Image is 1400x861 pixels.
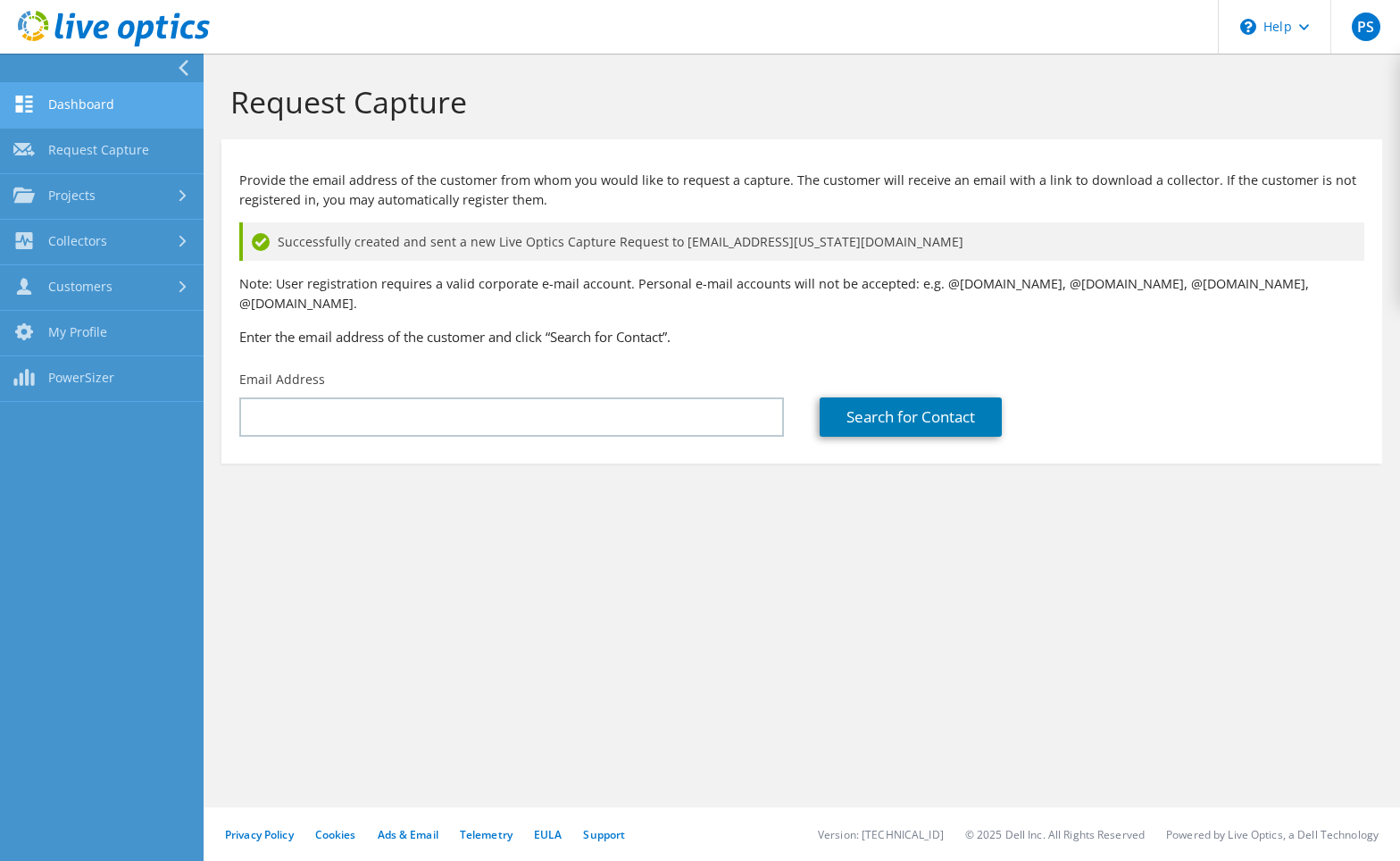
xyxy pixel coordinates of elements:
h1: Request Capture [230,83,1364,121]
span: Successfully created and sent a new Live Optics Capture Request to [EMAIL_ADDRESS][US_STATE][DOMA... [278,232,963,252]
a: Support [583,827,625,842]
p: Provide the email address of the customer from whom you would like to request a capture. The cust... [239,171,1364,210]
p: Note: User registration requires a valid corporate e-mail account. Personal e-mail accounts will ... [239,274,1364,313]
li: Version: [TECHNICAL_ID] [818,827,944,842]
svg: \n [1240,19,1256,35]
a: Ads & Email [378,827,438,842]
a: Privacy Policy [225,827,294,842]
a: EULA [534,827,562,842]
a: Search for Contact [820,397,1002,437]
li: © 2025 Dell Inc. All Rights Reserved [965,827,1145,842]
h3: Enter the email address of the customer and click “Search for Contact”. [239,327,1364,347]
label: Email Address [239,371,325,389]
a: Cookies [315,827,356,842]
li: Powered by Live Optics, a Dell Technology [1166,827,1379,842]
a: Telemetry [460,827,512,842]
span: PS [1352,13,1380,41]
